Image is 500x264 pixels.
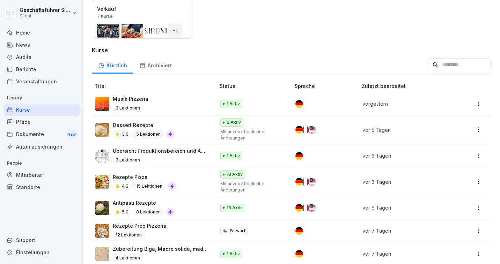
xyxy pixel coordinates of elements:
[220,129,284,141] p: Mit unveröffentlichten Änderungen
[295,152,303,160] img: de.svg
[295,227,303,235] img: de.svg
[227,205,243,211] p: 18 Aktiv
[308,204,316,212] img: us.svg
[302,204,309,212] img: it.svg
[295,178,303,186] img: de.svg
[3,234,80,246] div: Support
[3,92,80,104] p: Library
[95,149,109,163] img: yywuv9ckt9ax3nq56adns8w7.png
[220,82,292,90] p: Status
[308,126,316,134] img: us.svg
[308,178,316,186] img: us.svg
[168,24,182,38] div: + 4
[362,100,450,107] p: vorgestern
[95,82,217,90] p: Titel
[113,199,175,206] p: Antipasti Rezepte
[113,95,148,103] p: Musik Pizzeria
[95,201,109,215] img: pak3lu93rb7wwt42kbfr1gbm.png
[227,171,243,178] p: 18 Aktiv
[113,222,167,229] p: Rezepte Prep Pizzeria
[95,224,109,238] img: t8ry6q6yg4tyn67dbydlhqpn.png
[295,100,303,108] img: de.svg
[3,128,80,141] a: DokumenteNew
[362,178,450,186] p: vor 6 Tagen
[3,39,80,51] a: News
[3,27,80,39] a: Home
[92,56,133,74] a: Kürzlich
[295,126,303,134] img: de.svg
[133,56,178,74] a: Archiviert
[20,7,71,13] p: Geschäftsführer Sironi
[3,75,80,88] a: Veranstaltungen
[133,130,163,138] p: 5 Lektionen
[3,104,80,116] a: Kurse
[302,126,309,134] img: it.svg
[113,147,208,154] p: Übersicht Produktionsbereich und Abläufe
[220,181,284,193] p: Mit unveröffentlichten Änderungen
[95,123,109,137] img: fr9tmtynacnbc68n3kf2tpkd.png
[113,254,143,262] p: 4 Lektionen
[3,246,80,258] a: Einstellungen
[362,204,450,211] p: vor 6 Tagen
[3,169,80,181] a: Mitarbeiter
[230,228,245,234] p: Entwurf
[3,181,80,193] a: Standorte
[362,82,458,90] p: Zuletzt bearbeitet
[362,152,450,159] p: vor 6 Tagen
[3,158,80,169] p: People
[97,13,113,20] p: 7 Kurse
[113,104,143,112] p: 3 Lektionen
[295,250,303,258] img: de.svg
[95,247,109,261] img: ekvwbgorvm2ocewxw43lsusz.png
[97,5,187,13] p: Verkauf
[362,227,450,234] p: vor 7 Tagen
[302,178,309,186] img: it.svg
[3,141,80,153] a: Automatisierungen
[113,173,176,181] p: Rezepte Pizza
[227,119,241,126] p: 2 Aktiv
[3,63,80,75] a: Berichte
[92,46,492,54] h3: Kurse
[113,121,175,129] p: Dessert Rezepte
[295,204,303,212] img: de.svg
[113,245,208,252] p: Zubereitung Biga, Madre solida, madre liquida
[133,182,165,190] p: 15 Lektionen
[113,231,145,239] p: 12 Lektionen
[122,183,128,189] p: 4.2
[227,153,240,159] p: 1 Aktiv
[122,131,128,137] p: 3.0
[95,175,109,189] img: tz25f0fmpb70tuguuhxz5i1d.png
[3,128,80,141] div: Dokumente
[66,130,78,138] div: New
[20,14,71,18] p: Sironi
[3,116,80,128] a: Pfade
[133,208,163,216] p: 8 Lektionen
[113,156,143,164] p: 3 Lektionen
[3,51,80,63] a: Audits
[362,250,450,257] p: vor 7 Tagen
[95,97,109,111] img: sgzbwvgoo4yrpflre49udgym.png
[227,101,240,107] p: 1 Aktiv
[227,251,240,257] p: 1 Aktiv
[122,209,128,215] p: 5.0
[295,82,359,90] p: Sprache
[362,126,450,134] p: vor 5 Tagen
